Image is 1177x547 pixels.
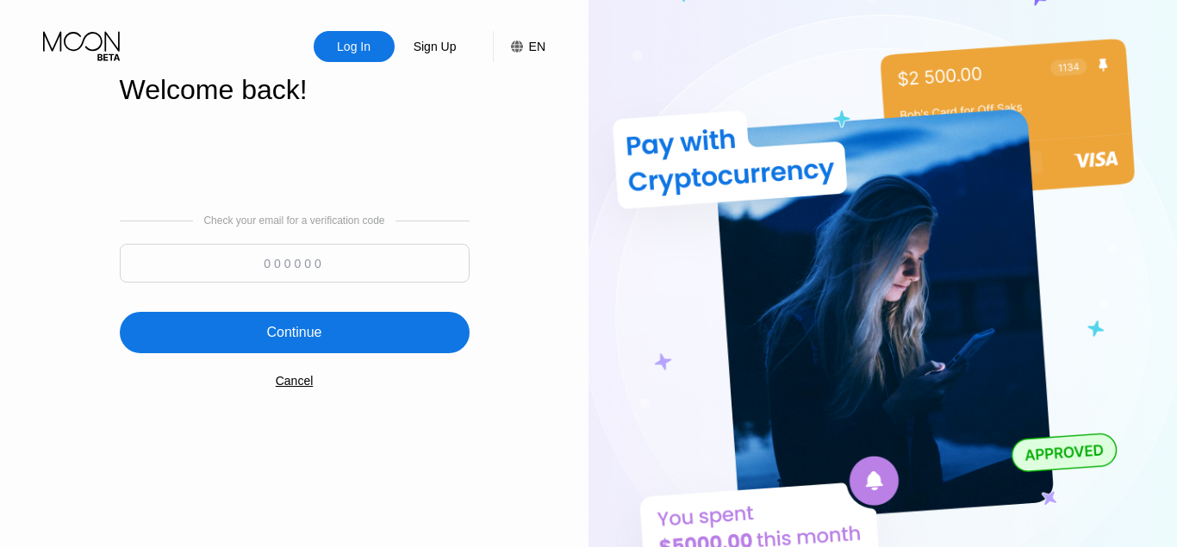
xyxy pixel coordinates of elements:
[120,244,470,283] input: 000000
[276,374,314,388] div: Cancel
[529,40,545,53] div: EN
[335,38,372,55] div: Log In
[493,31,545,62] div: EN
[120,312,470,353] div: Continue
[266,324,321,341] div: Continue
[203,214,384,227] div: Check your email for a verification code
[120,74,470,106] div: Welcome back!
[412,38,458,55] div: Sign Up
[395,31,476,62] div: Sign Up
[314,31,395,62] div: Log In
